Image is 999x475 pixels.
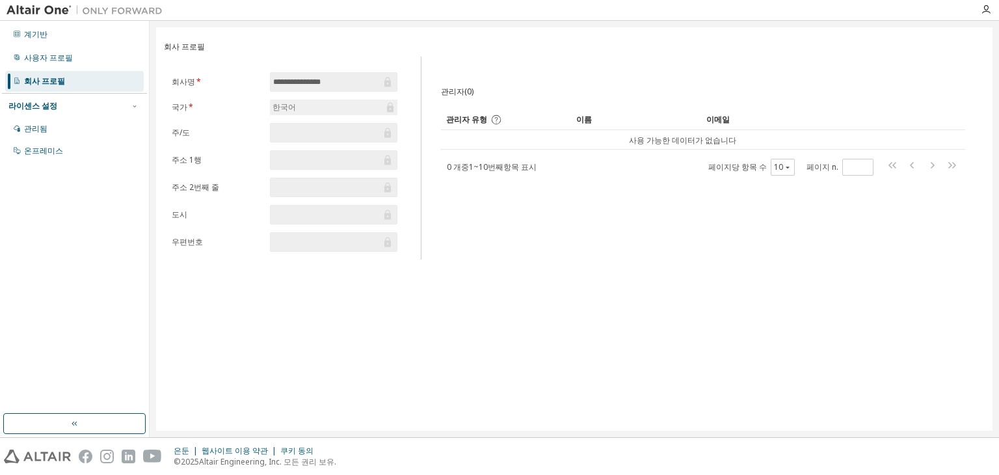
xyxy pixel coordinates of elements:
font: 관리자(0) [441,86,473,97]
font: 페이지당 항목 수 [708,161,767,172]
font: 온프레미스 [24,145,63,156]
img: altair_logo.svg [4,450,71,463]
font: 회사 프로필 [24,75,65,87]
font: 웹사이트 이용 약관 [202,445,268,456]
font: 한국어 [273,102,296,113]
font: 사용 가능한 데이터가 없습니다 [629,135,736,146]
img: 알타이르 원 [7,4,169,17]
font: 관리자 유형 [446,114,487,125]
font: 쿠키 동의 [280,445,313,456]
font: 계기반 [24,29,47,40]
font: 10 [774,161,783,172]
font: 우편번호 [172,236,203,247]
font: 은둔 [174,445,189,456]
font: 0 개 [447,161,461,172]
font: 페이지 n. [806,161,838,172]
img: instagram.svg [100,450,114,463]
font: 도시 [172,209,187,220]
div: 한국어 [270,100,397,115]
font: 이메일 [706,114,730,125]
font: 주/도 [172,127,190,138]
font: © [174,456,181,467]
font: 이름 [576,114,592,125]
font: 회사명 [172,76,195,87]
img: youtube.svg [143,450,162,463]
font: 회사 프로필 [164,41,205,52]
font: 사용자 프로필 [24,52,73,63]
font: 1 [469,161,473,172]
font: 2025 [181,456,199,467]
font: 항목 표시 [503,161,537,172]
font: 국가 [172,102,187,113]
font: 관리됨 [24,123,47,134]
font: 10번째 [479,161,503,172]
font: 주소 2번째 줄 [172,182,219,193]
img: linkedin.svg [122,450,135,463]
img: facebook.svg [79,450,92,463]
font: ~ [473,161,479,172]
font: 중 [461,161,469,172]
font: 라이센스 설정 [8,100,57,111]
font: 주소 1행 [172,154,202,165]
font: Altair Engineering, Inc. 모든 권리 보유. [199,456,336,467]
